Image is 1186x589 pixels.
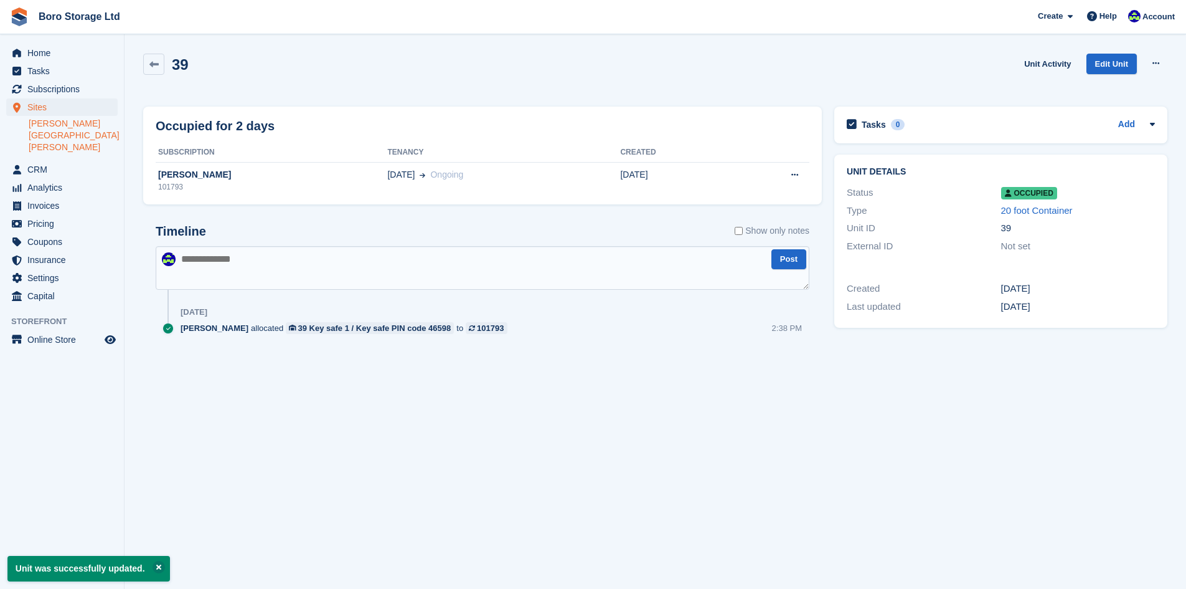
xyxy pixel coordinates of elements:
[1142,11,1175,23] span: Account
[1099,10,1117,22] span: Help
[620,162,729,199] td: [DATE]
[27,98,102,116] span: Sites
[1001,221,1155,236] div: 39
[6,197,118,214] a: menu
[27,80,102,98] span: Subscriptions
[847,221,1000,236] div: Unit ID
[34,6,125,27] a: Boro Storage Ltd
[162,252,176,266] img: Tobie Hillier
[847,282,1000,296] div: Created
[466,322,507,334] a: 101793
[735,224,809,237] label: Show only notes
[156,143,387,163] th: Subscription
[6,251,118,269] a: menu
[620,143,729,163] th: Created
[7,556,170,582] p: Unit was successfully updated.
[847,239,1000,254] div: External ID
[29,118,118,153] a: [PERSON_NAME][GEOGRAPHIC_DATA][PERSON_NAME]
[1086,54,1137,74] a: Edit Unit
[181,322,248,334] span: [PERSON_NAME]
[6,233,118,251] a: menu
[156,168,387,181] div: [PERSON_NAME]
[847,300,1000,314] div: Last updated
[27,161,102,178] span: CRM
[6,44,118,62] a: menu
[1001,300,1155,314] div: [DATE]
[181,307,207,317] div: [DATE]
[847,204,1000,218] div: Type
[6,269,118,287] a: menu
[27,269,102,287] span: Settings
[891,119,905,130] div: 0
[27,62,102,80] span: Tasks
[27,331,102,348] span: Online Store
[27,44,102,62] span: Home
[103,332,118,347] a: Preview store
[156,117,275,135] h2: Occupied for 2 days
[6,179,118,196] a: menu
[772,322,802,334] div: 2:38 PM
[172,56,189,73] h2: 39
[27,287,102,305] span: Capital
[771,249,806,270] button: Post
[1019,54,1076,74] a: Unit Activity
[1118,118,1135,132] a: Add
[735,224,743,237] input: Show only notes
[6,62,118,80] a: menu
[27,215,102,232] span: Pricing
[477,322,504,334] div: 101793
[862,119,886,130] h2: Tasks
[6,98,118,116] a: menu
[1001,205,1073,216] a: 20 foot Container
[6,215,118,232] a: menu
[6,331,118,348] a: menu
[1001,239,1155,254] div: Not set
[27,233,102,251] span: Coupons
[847,167,1155,177] h2: Unit details
[847,186,1000,200] div: Status
[1038,10,1063,22] span: Create
[10,7,29,26] img: stora-icon-8386f47178a22dfd0bd8f6a31ec36ba5ce8667c1dd55bd0f319d3a0aa187defe.svg
[11,315,124,328] span: Storefront
[1128,10,1141,22] img: Tobie Hillier
[286,322,454,334] a: 39 Key safe 1 / Key safe PIN code 46598
[156,224,206,239] h2: Timeline
[1001,187,1057,199] span: Occupied
[1001,282,1155,296] div: [DATE]
[27,197,102,214] span: Invoices
[430,170,463,180] span: Ongoing
[156,181,387,193] div: 101793
[27,251,102,269] span: Insurance
[181,322,514,334] div: allocated to
[387,143,620,163] th: Tenancy
[387,168,415,181] span: [DATE]
[6,80,118,98] a: menu
[298,322,451,334] div: 39 Key safe 1 / Key safe PIN code 46598
[6,161,118,178] a: menu
[6,287,118,305] a: menu
[27,179,102,196] span: Analytics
